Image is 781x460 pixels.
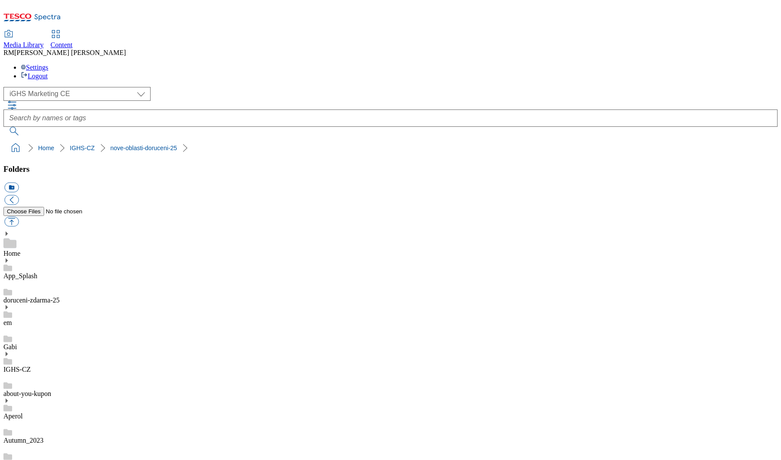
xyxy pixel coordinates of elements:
[3,319,12,326] a: em
[3,437,43,444] a: Autumn_2023
[14,49,126,56] span: [PERSON_NAME] [PERSON_NAME]
[51,31,73,49] a: Content
[3,296,60,304] a: doruceni-zdarma-25
[3,343,17,351] a: Gabi
[3,366,31,373] a: IGHS-CZ
[3,140,778,156] nav: breadcrumb
[3,109,778,127] input: Search by names or tags
[3,272,37,280] a: App_Splash
[21,64,48,71] a: Settings
[21,72,48,80] a: Logout
[38,145,54,151] a: Home
[3,49,14,56] span: RM
[3,250,20,257] a: Home
[70,145,95,151] a: IGHS-CZ
[3,412,22,420] a: Aperol
[3,164,778,174] h3: Folders
[3,390,51,397] a: about-you-kupon
[3,41,44,48] span: Media Library
[110,145,177,151] a: nove-oblasti-doruceni-25
[51,41,73,48] span: Content
[3,31,44,49] a: Media Library
[9,141,22,155] a: home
